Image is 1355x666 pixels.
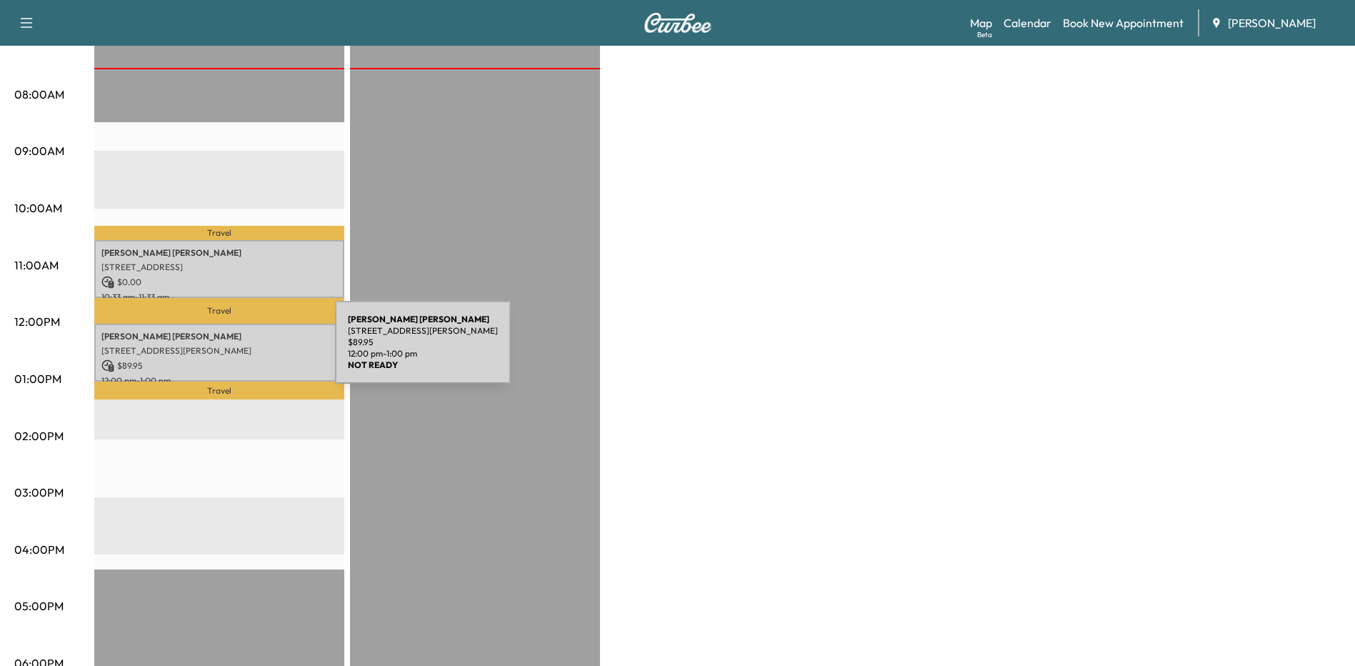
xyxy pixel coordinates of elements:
a: Calendar [1004,14,1051,31]
p: [STREET_ADDRESS] [101,262,337,273]
p: 03:00PM [14,484,64,501]
p: [PERSON_NAME] [PERSON_NAME] [101,331,337,342]
a: MapBeta [970,14,992,31]
div: Beta [977,29,992,40]
p: [PERSON_NAME] [PERSON_NAME] [101,247,337,259]
a: Book New Appointment [1063,14,1184,31]
p: 09:00AM [14,142,64,159]
p: 08:00AM [14,86,64,103]
p: $ 89.95 [101,359,337,372]
p: Travel [94,226,344,240]
img: Curbee Logo [644,13,712,33]
p: 10:00AM [14,199,62,217]
span: [PERSON_NAME] [1228,14,1316,31]
p: 10:33 am - 11:33 am [101,292,337,303]
p: [STREET_ADDRESS][PERSON_NAME] [101,345,337,357]
p: $ 0.00 [101,276,337,289]
p: 12:00 pm - 1:00 pm [101,375,337,387]
p: 05:00PM [14,597,64,615]
p: 01:00PM [14,370,61,387]
p: 02:00PM [14,427,64,444]
p: 11:00AM [14,257,59,274]
p: 12:00PM [14,313,60,330]
p: Travel [94,298,344,324]
p: 04:00PM [14,541,64,558]
p: Travel [94,382,344,400]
